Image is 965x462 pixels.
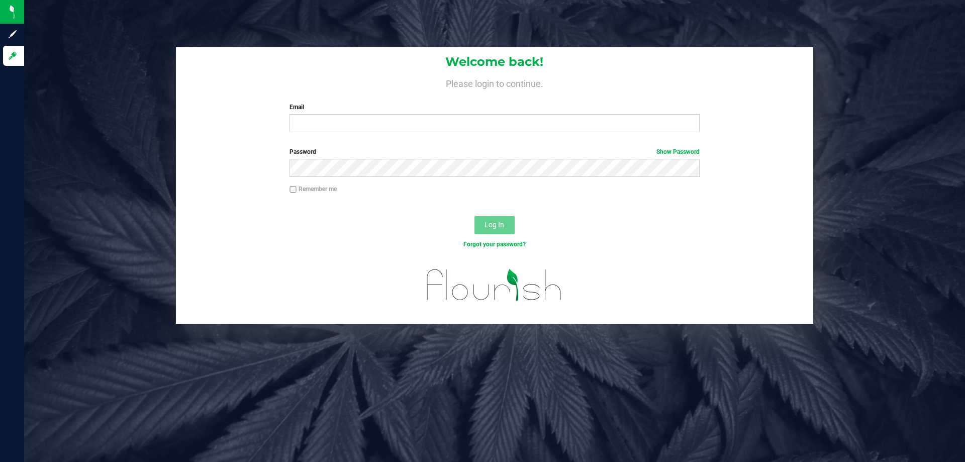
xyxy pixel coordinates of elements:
[8,29,18,39] inline-svg: Sign up
[474,216,515,234] button: Log In
[176,76,813,88] h4: Please login to continue.
[289,184,337,194] label: Remember me
[176,55,813,68] h1: Welcome back!
[415,259,574,311] img: flourish_logo.svg
[463,241,526,248] a: Forgot your password?
[289,186,297,193] input: Remember me
[8,51,18,61] inline-svg: Log in
[656,148,700,155] a: Show Password
[485,221,504,229] span: Log In
[289,103,699,112] label: Email
[289,148,316,155] span: Password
